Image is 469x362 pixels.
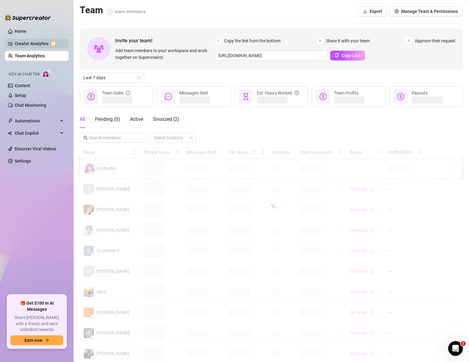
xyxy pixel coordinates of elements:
[130,116,143,122] span: Active
[268,205,274,211] span: loading
[153,116,179,122] span: Snoozed ( 2 )
[335,53,339,57] span: copy
[8,118,13,123] span: thunderbolt
[317,37,323,44] span: 2
[319,93,327,100] span: dollar-circle
[358,6,387,16] button: Export
[9,71,40,77] span: Izzy AI Chatter
[15,39,64,48] a: Creator Analytics exclamation-circle
[334,90,358,95] span: Team Profits
[80,4,146,16] h2: Team
[10,335,63,345] button: Earn nowarrow-right
[15,116,58,126] span: Automations
[25,338,42,343] span: Earn now
[370,9,382,14] span: Export
[406,37,412,44] span: 3
[224,37,280,44] span: Copy the link from the bottom
[137,76,141,79] span: calendar
[448,341,463,356] iframe: Intercom live chat
[189,136,193,140] span: team
[215,37,222,44] span: 1
[115,47,212,61] span: Add team members to your workspace and work together on Supercreator.
[15,103,46,108] a: Chat Monitoring
[42,69,51,78] img: AI Chatter
[106,9,146,14] span: team members
[395,9,399,13] span: setting
[401,9,458,14] span: Manage Team & Permissions
[179,90,208,95] span: Messages Sent
[15,93,26,98] a: Setup
[461,341,466,346] span: 1
[102,90,130,96] div: Team Sales
[83,73,140,82] span: Last 7 days
[15,128,58,138] span: Chat Copilot
[95,116,120,123] div: Pending ( 0 )
[165,93,172,100] span: message
[341,53,360,58] span: Copy Link
[15,146,56,151] a: Discover Viral Videos
[5,15,51,21] img: logo-BBDzfeDw.svg
[257,90,299,96] div: Est. Hours Worked
[89,134,139,141] input: Search members
[415,37,456,44] span: Approve their request
[115,37,215,44] span: Invite your team!
[8,131,12,135] img: Chat Copilot
[412,90,428,95] span: Payouts
[242,93,250,100] span: hourglass
[330,51,365,60] button: Copy Link
[15,53,45,58] a: Team Analytics
[363,9,367,13] span: download
[15,83,30,88] a: Content
[83,136,88,140] span: search
[80,116,85,123] div: All
[295,90,299,96] span: question-circle
[45,338,49,342] span: arrow-right
[397,93,404,100] span: dollar-circle
[390,6,463,16] button: Manage Team & Permissions
[126,90,130,96] span: info-circle
[15,29,26,34] a: Home
[15,159,31,164] a: Settings
[10,315,63,333] span: Share [PERSON_NAME] with a friend, and earn unlimited rewards
[87,93,95,100] span: dollar-circle
[326,37,370,44] span: Share it with your team
[10,300,63,312] span: 🎁 Get $100 in AI Messages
